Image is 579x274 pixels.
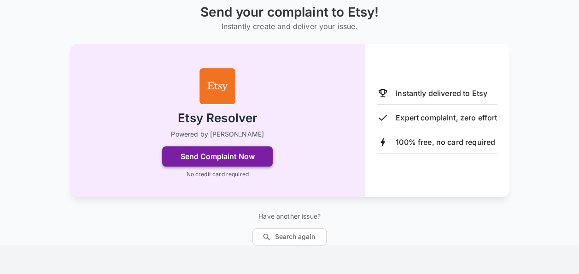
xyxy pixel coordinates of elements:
[252,212,327,221] p: Have another issue?
[396,88,487,99] p: Instantly delivered to Etsy
[252,228,327,245] button: Search again
[162,146,273,167] button: Send Complaint Now
[199,68,236,105] img: Etsy
[171,130,264,139] p: Powered by [PERSON_NAME]
[396,137,495,148] p: 100% free, no card required
[178,110,257,126] h2: Etsy Resolver
[396,112,497,123] p: Expert complaint, zero effort
[200,20,379,33] h6: Instantly create and deliver your issue.
[200,5,379,20] h1: Send your complaint to Etsy!
[186,170,248,179] p: No credit card required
